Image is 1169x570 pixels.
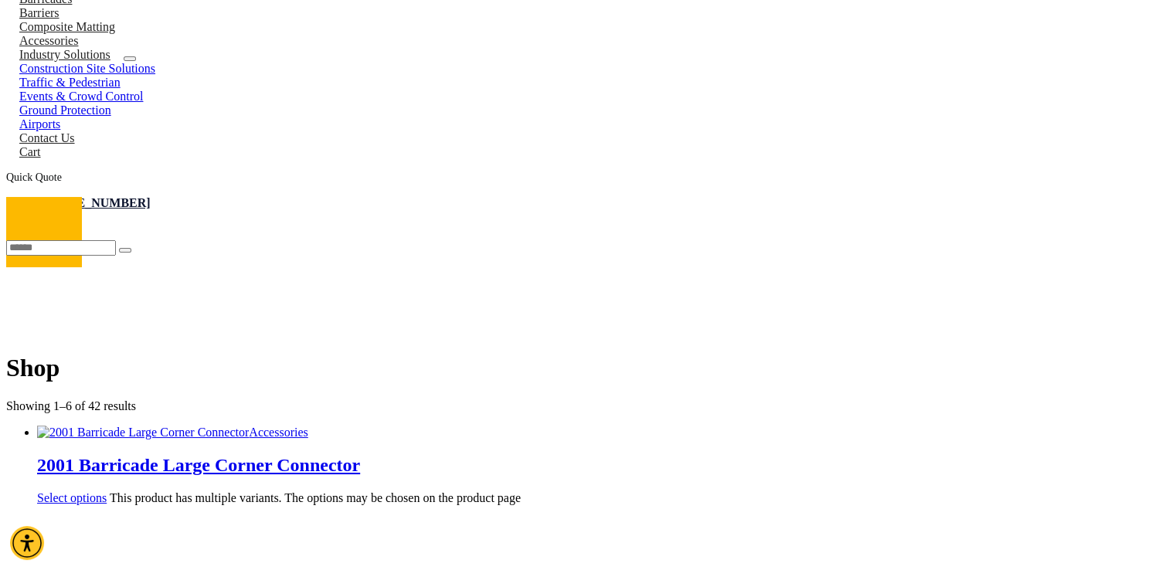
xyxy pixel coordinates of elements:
a: Composite Matting [6,20,128,33]
img: 2001 Barricade Large Corner Connector [37,426,249,439]
a: Ground Protection [6,103,124,117]
a: Accessories2001 Barricade Large Corner Connector [37,426,1163,476]
button: dropdown toggle [124,56,136,61]
a: Events & Crowd Control [6,90,156,103]
a: Construction Site Solutions [6,62,168,75]
a: Industry Solutions [6,48,124,61]
p: Showing 1–6 of 42 results [6,399,1163,413]
h2: 2001 Barricade Large Corner Connector [37,455,1163,476]
a: Accessories [6,34,91,47]
a: Select options for “2001 Barricade Large Corner Connector” [37,491,107,504]
a: Contact Us [6,131,88,144]
div: Accessibility Menu [10,526,44,560]
a: [PHONE_NUMBER] [37,196,151,209]
h1: Shop [6,354,1163,382]
a: Barriers [6,6,73,19]
div: Quick Quote [6,171,1163,184]
button: Search [119,248,131,253]
a: Cart [6,145,54,158]
a: Airports [6,117,73,131]
a: Traffic & Pedestrian [6,76,134,89]
span: Accessories [249,426,308,439]
span: This product has multiple variants. The options may be chosen on the product page [110,491,521,504]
